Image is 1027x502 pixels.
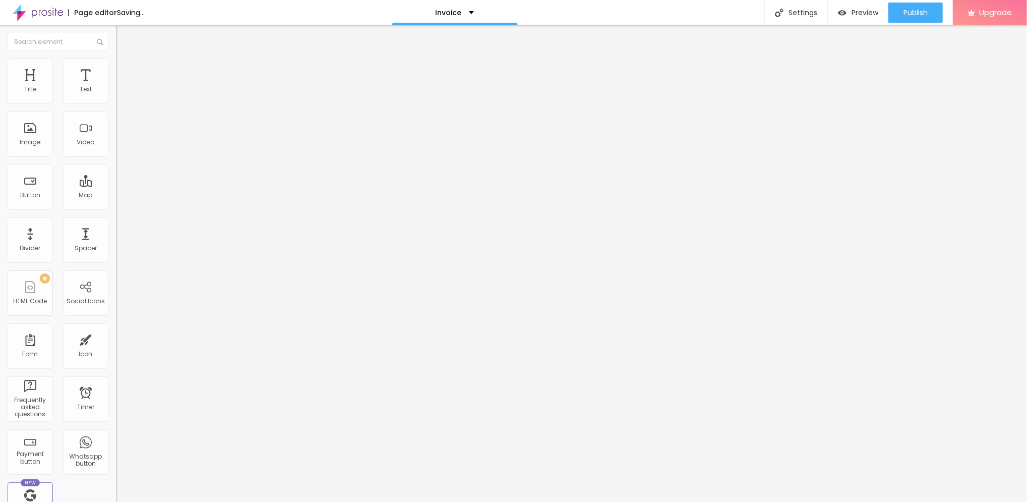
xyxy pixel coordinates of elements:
button: Publish [888,3,943,23]
div: Divider [20,245,41,252]
div: Icon [79,351,93,358]
div: Saving... [117,9,145,16]
p: Invoice [435,9,461,16]
div: Payment button [10,451,50,465]
div: Title [24,86,36,93]
img: Icone [97,39,103,45]
div: Map [79,192,93,199]
input: Search element [8,33,108,51]
div: HTML Code [14,298,47,305]
div: Timer [77,404,94,411]
div: Spacer [75,245,97,252]
button: Preview [828,3,888,23]
div: Page editor [68,9,117,16]
span: Publish [903,9,928,17]
div: Button [20,192,40,199]
div: Social Icons [67,298,105,305]
div: Whatsapp button [66,453,105,468]
img: Icone [775,9,783,17]
div: New [21,479,40,486]
div: Form [23,351,38,358]
div: Text [80,86,92,93]
img: view-1.svg [838,9,847,17]
span: Preview [852,9,878,17]
div: Video [77,139,95,146]
span: Upgrade [979,8,1012,17]
div: Image [20,139,41,146]
div: Frequently asked questions [10,397,50,418]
